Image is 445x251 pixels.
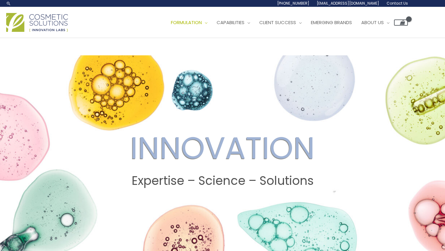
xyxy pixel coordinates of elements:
[311,19,352,26] span: Emerging Brands
[166,13,212,32] a: Formulation
[162,13,408,32] nav: Site Navigation
[6,130,439,166] h2: INNOVATION
[361,19,384,26] span: About Us
[317,1,379,6] span: [EMAIL_ADDRESS][DOMAIN_NAME]
[171,19,202,26] span: Formulation
[217,19,244,26] span: Capabilities
[6,174,439,188] h2: Expertise – Science – Solutions
[357,13,394,32] a: About Us
[255,13,306,32] a: Client Success
[6,1,11,6] a: Search icon link
[277,1,309,6] span: [PHONE_NUMBER]
[212,13,255,32] a: Capabilities
[394,19,408,26] a: View Shopping Cart, empty
[259,19,296,26] span: Client Success
[387,1,408,6] span: Contact Us
[306,13,357,32] a: Emerging Brands
[6,13,68,32] img: Cosmetic Solutions Logo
